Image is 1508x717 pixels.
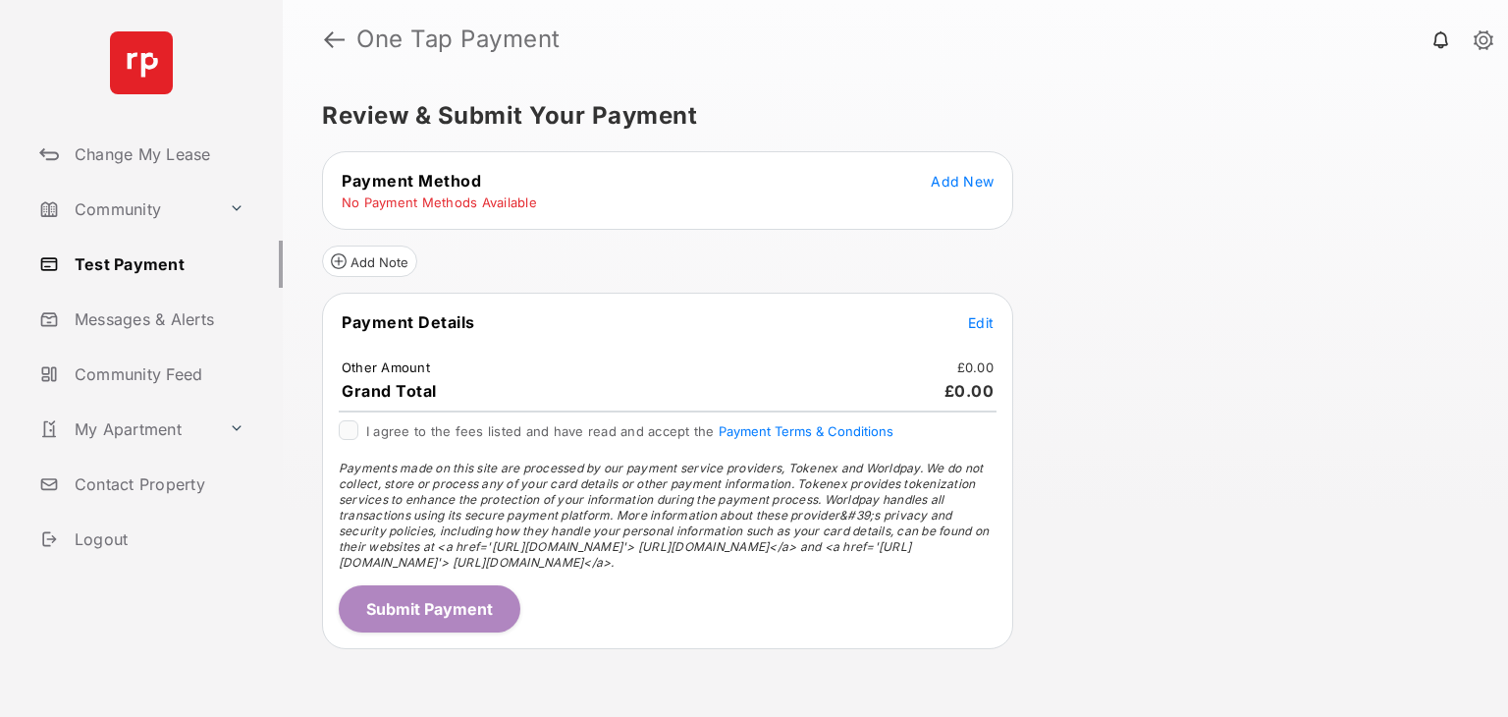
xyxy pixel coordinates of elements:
[341,358,431,376] td: Other Amount
[339,461,989,570] span: Payments made on this site are processed by our payment service providers, Tokenex and Worldpay. ...
[341,193,538,211] td: No Payment Methods Available
[31,516,283,563] a: Logout
[968,314,994,331] span: Edit
[322,246,417,277] button: Add Note
[31,461,283,508] a: Contact Property
[719,423,893,439] button: I agree to the fees listed and have read and accept the
[956,358,995,376] td: £0.00
[110,31,173,94] img: svg+xml;base64,PHN2ZyB4bWxucz0iaHR0cDovL3d3dy53My5vcmcvMjAwMC9zdmciIHdpZHRoPSI2NCIgaGVpZ2h0PSI2NC...
[342,171,481,191] span: Payment Method
[366,423,893,439] span: I agree to the fees listed and have read and accept the
[944,381,995,401] span: £0.00
[322,104,1453,128] h5: Review & Submit Your Payment
[339,585,520,633] button: Submit Payment
[31,406,221,453] a: My Apartment
[931,171,994,191] button: Add New
[31,296,283,343] a: Messages & Alerts
[342,381,437,401] span: Grand Total
[968,312,994,332] button: Edit
[931,173,994,190] span: Add New
[31,131,283,178] a: Change My Lease
[31,241,283,288] a: Test Payment
[31,351,283,398] a: Community Feed
[342,312,475,332] span: Payment Details
[356,28,561,51] strong: One Tap Payment
[31,186,221,233] a: Community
